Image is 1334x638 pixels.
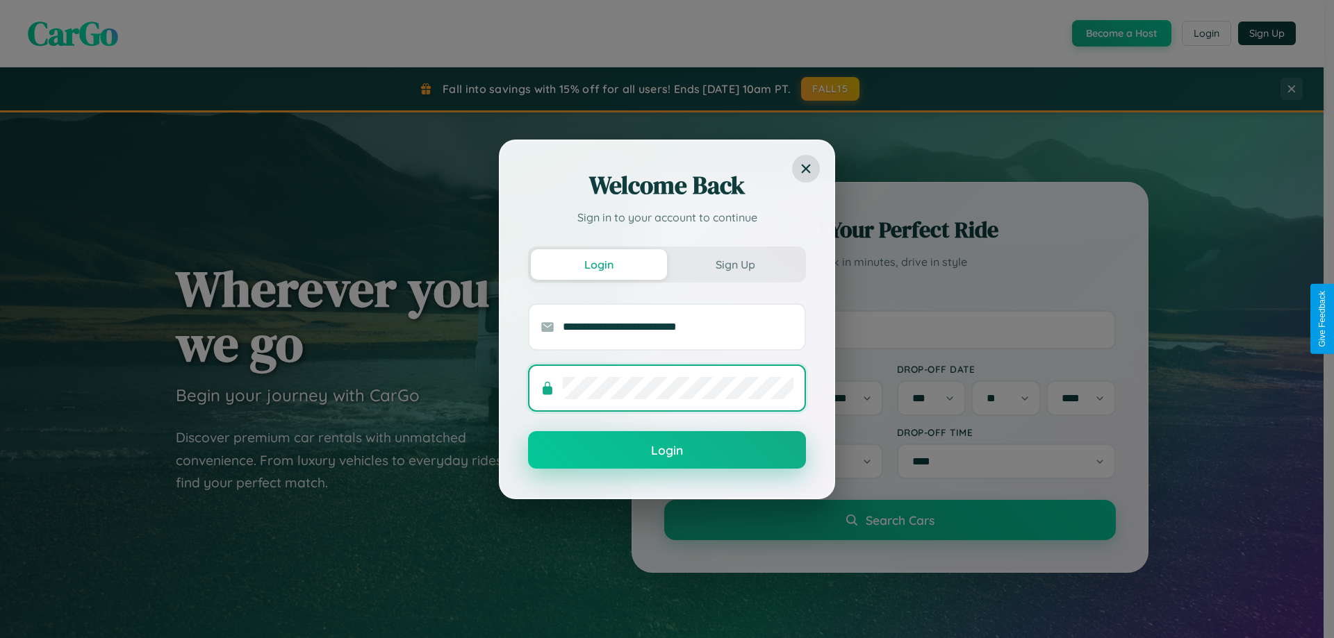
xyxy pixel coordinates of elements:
button: Login [528,431,806,469]
h2: Welcome Back [528,169,806,202]
p: Sign in to your account to continue [528,209,806,226]
div: Give Feedback [1317,291,1327,347]
button: Login [531,249,667,280]
button: Sign Up [667,249,803,280]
